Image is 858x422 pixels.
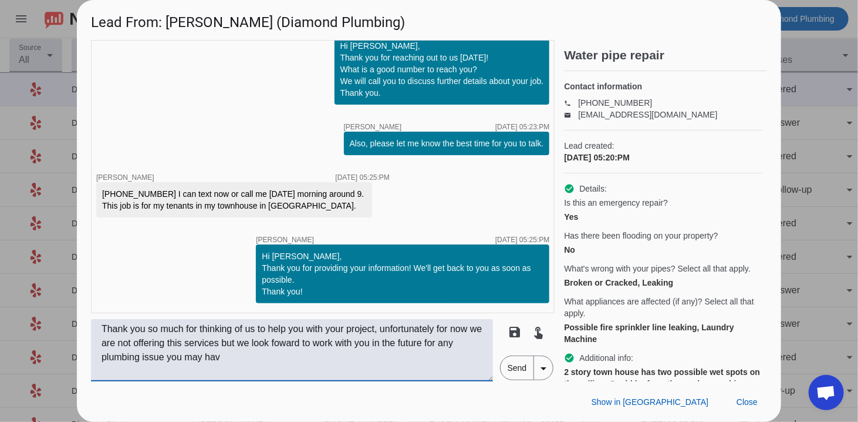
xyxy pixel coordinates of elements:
[564,112,578,118] mat-icon: email
[336,174,390,181] div: [DATE] 05:25:PM
[564,321,762,345] div: Possible fire sprinkler line leaking, Laundry Machine
[809,375,844,410] div: Open chat
[564,100,578,106] mat-icon: phone
[564,244,762,256] div: No
[564,183,575,194] mat-icon: check_circle
[564,230,718,242] span: Has there been flooding on your property?
[564,197,668,209] span: Is this an emergency repair?
[592,397,708,407] span: Show in [GEOGRAPHIC_DATA]
[495,236,549,243] div: [DATE] 05:25:PM
[536,361,550,376] mat-icon: arrow_drop_down
[102,188,366,212] div: [PHONE_NUMBER] I can text now or call me [DATE] morning around 9. This job is for my tenants in m...
[96,173,154,182] span: [PERSON_NAME]
[350,138,544,149] div: Also, please let me know the best time for you to talk.​
[727,391,767,413] button: Close
[564,296,762,319] span: What appliances are affected (if any)? Select all that apply.
[579,352,633,364] span: Additional info:
[564,263,751,274] span: What's wrong with your pipes? Select all that apply.
[564,353,575,363] mat-icon: check_circle
[564,49,767,61] h2: Water pipe repair
[564,140,762,152] span: Lead created:
[564,81,762,92] h4: Contact information
[582,391,718,413] button: Show in [GEOGRAPHIC_DATA]
[262,250,543,297] div: Hi [PERSON_NAME], Thank you for providing your information! We'll get back to you as soon as poss...
[564,152,762,163] div: [DATE] 05:20:PM
[564,277,762,289] div: Broken or Cracked, Leaking
[737,397,758,407] span: Close
[564,211,762,223] div: Yes
[532,325,546,339] mat-icon: touch_app
[578,110,717,119] a: [EMAIL_ADDRESS][DOMAIN_NAME]
[564,366,762,401] div: 2 story town house has two possible wet spots on the ceiling. Could be from the washer machine wa...
[501,356,534,380] span: Send
[578,98,652,108] a: [PHONE_NUMBER]
[256,236,314,243] span: [PERSON_NAME]
[508,325,522,339] mat-icon: save
[579,183,607,195] span: Details:
[495,123,549,130] div: [DATE] 05:23:PM
[340,40,544,99] div: Hi [PERSON_NAME], Thank you for reaching out to us [DATE]! What is a good number to reach you? We...
[344,123,402,130] span: [PERSON_NAME]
